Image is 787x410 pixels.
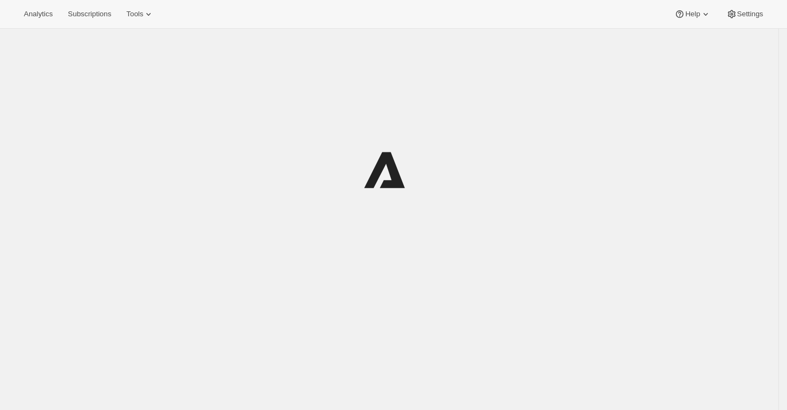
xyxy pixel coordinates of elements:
[68,10,111,18] span: Subscriptions
[737,10,763,18] span: Settings
[720,7,770,22] button: Settings
[126,10,143,18] span: Tools
[685,10,700,18] span: Help
[24,10,53,18] span: Analytics
[17,7,59,22] button: Analytics
[120,7,160,22] button: Tools
[668,7,717,22] button: Help
[61,7,118,22] button: Subscriptions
